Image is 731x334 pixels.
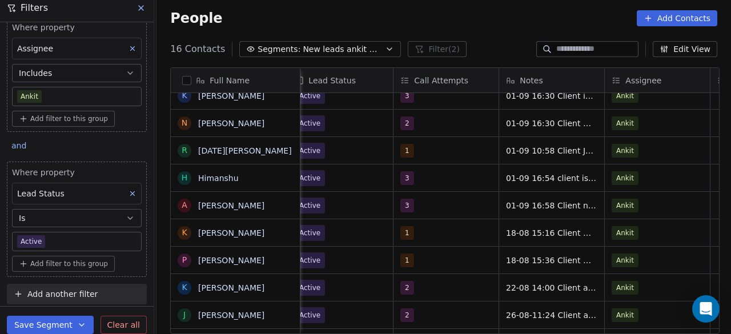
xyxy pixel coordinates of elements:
[198,228,264,238] a: [PERSON_NAME]
[506,309,597,321] span: 26-08-11:24 Client already has seen our device on aahar he just ask for pricing and details then ...
[400,281,414,295] span: 2
[170,42,225,56] span: 16 Contacts
[299,255,320,266] span: Active
[288,68,393,92] div: Lead Status
[506,90,597,102] span: 01-09 16:30 Client is from [GEOGRAPHIC_DATA] he thinking to visit our office for physical demo he...
[198,256,264,265] a: [PERSON_NAME]
[506,172,597,184] span: 01-09 16:54 client is not answering call 20-08 12:40 Client is not available for 2 days he want c...
[400,116,414,130] span: 2
[198,91,264,100] a: [PERSON_NAME]
[612,226,638,240] span: Ankit
[183,309,186,321] div: J
[612,308,638,322] span: Ankit
[198,283,264,292] a: [PERSON_NAME]
[303,43,383,55] span: New leads ankit whats app
[210,75,250,86] span: Full Name
[198,119,264,128] a: [PERSON_NAME]
[499,68,604,92] div: Notes
[400,226,414,240] span: 1
[400,89,414,103] span: 3
[393,68,499,92] div: Call Attempts
[182,144,187,156] div: R
[182,172,188,184] div: H
[299,172,320,184] span: Active
[692,295,720,323] div: Open Intercom Messenger
[400,199,414,212] span: 3
[625,75,661,86] span: Assignee
[605,68,710,92] div: Assignee
[171,68,300,92] div: Full Name
[506,145,597,156] span: 01-09 10:58 Client Just exploring our device he just want details on whats app.
[170,10,222,27] span: People
[258,43,300,55] span: Segments:
[299,227,320,239] span: Active
[612,281,638,295] span: Ankit
[299,282,320,293] span: Active
[612,116,638,130] span: Ankit
[400,253,414,267] span: 1
[506,282,597,293] span: 22-08 14:00 Client asking for location shared on whats app he will call back for scheduling demo ...
[506,227,597,239] span: 18-08 15:16 Client want videos and broacher first after that he will call us back for scheduling ...
[198,146,292,155] a: [DATE][PERSON_NAME]
[299,90,320,102] span: Active
[182,117,187,129] div: N
[182,90,187,102] div: k
[506,118,597,129] span: 01-09 16:30 Client will call back after 2 3 days 01-09 10:43 Client wants details on whats app af...
[198,201,264,210] a: [PERSON_NAME]
[182,199,188,211] div: A
[612,171,638,185] span: Ankit
[299,200,320,211] span: Active
[198,174,239,183] a: Himanshu
[182,227,187,239] div: k
[612,253,638,267] span: Ankit
[506,200,597,211] span: 01-09 16:58 Client not answering call 20-08 14:35 client will discuss with their chefs and give u...
[612,89,638,103] span: Ankit
[520,75,543,86] span: Notes
[182,254,187,266] div: P
[612,199,638,212] span: Ankit
[299,309,320,321] span: Active
[308,75,356,86] span: Lead Status
[400,308,414,322] span: 2
[182,281,187,293] div: K
[408,41,467,57] button: Filter(2)
[653,41,717,57] button: Edit View
[198,311,264,320] a: [PERSON_NAME]
[299,118,320,129] span: Active
[612,144,638,158] span: Ankit
[400,144,414,158] span: 1
[400,171,414,185] span: 3
[637,10,717,26] button: Add Contacts
[506,255,597,266] span: 18-08 15:36 Client want videos first after that he will call us back for scheduling demo
[414,75,468,86] span: Call Attempts
[299,145,320,156] span: Active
